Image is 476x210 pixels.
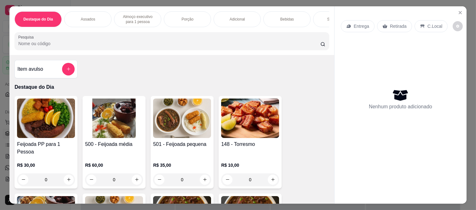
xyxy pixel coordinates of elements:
button: add-separate-item [62,63,75,75]
input: Pesquisa [18,40,320,47]
p: Sobremesa [327,17,347,22]
p: C.Local [427,23,442,29]
h4: 148 - Torresmo [221,141,279,148]
h4: Feijoada PP para 1 Pessoa [17,141,75,156]
p: Destaque do Dia [14,83,329,91]
p: Retirada [390,23,407,29]
p: Entrega [354,23,369,29]
p: R$ 60,00 [85,162,143,168]
img: product-image [17,99,75,138]
button: increase-product-quantity [268,175,278,185]
button: decrease-product-quantity [222,175,232,185]
button: Close [455,8,465,18]
p: R$ 10,00 [221,162,279,168]
h4: 501 - Feijoada pequena [153,141,211,148]
p: Bebidas [280,17,294,22]
img: product-image [221,99,279,138]
p: Destaque do Dia [23,17,53,22]
p: Adicional [230,17,245,22]
label: Pesquisa [18,34,36,40]
h4: Item avulso [17,65,43,73]
p: Porção [181,17,193,22]
button: decrease-product-quantity [453,21,463,31]
p: R$ 35,00 [153,162,211,168]
p: Assados [81,17,95,22]
p: Nenhum produto adicionado [369,103,432,111]
p: Almoço executivo para 1 pessoa [119,14,156,24]
h4: 500 - Feijoada média [85,141,143,148]
img: product-image [153,99,211,138]
p: R$ 30,00 [17,162,75,168]
img: product-image [85,99,143,138]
